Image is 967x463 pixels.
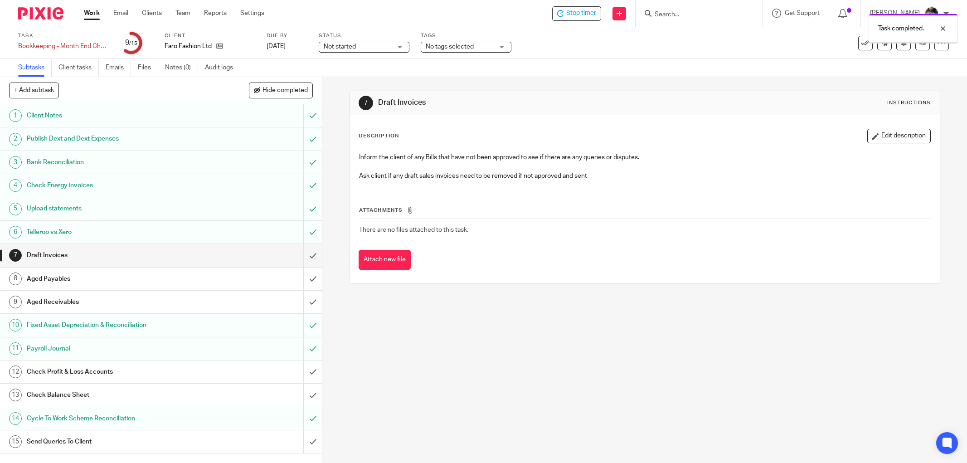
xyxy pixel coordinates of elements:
span: [DATE] [267,43,286,49]
div: Bookkeeping - Month End Checks [18,42,109,51]
div: 1 [9,109,22,122]
button: Edit description [867,129,931,143]
div: 11 [9,342,22,355]
p: Ask client if any draft sales invoices need to be removed if not approved and sent [359,171,930,180]
h1: Payroll Journal [27,342,205,356]
h1: Check Profit & Loss Accounts [27,365,205,379]
h1: Publish Dext and Dext Expenses [27,132,205,146]
h1: Send Queries To Client [27,435,205,448]
span: Attachments [359,208,403,213]
div: 7 [9,249,22,262]
a: Client tasks [58,59,99,77]
div: Instructions [887,99,931,107]
label: Client [165,32,255,39]
span: There are no files attached to this task. [359,227,468,233]
label: Tags [421,32,511,39]
div: 10 [9,319,22,331]
h1: Cycle To Work Scheme Reconciliation [27,412,205,425]
span: Hide completed [262,87,308,94]
img: Pixie [18,7,63,19]
h1: Check Energy invoices [27,179,205,192]
h1: Draft Invoices [378,98,664,107]
div: 9 [9,296,22,308]
h1: Bank Reconciliation [27,156,205,169]
p: Description [359,132,399,140]
a: Work [84,9,100,18]
p: Inform the client of any Bills that have not been approved to see if there are any queries or dis... [359,153,930,162]
a: Files [138,59,158,77]
h1: Check Balance Sheet [27,388,205,402]
div: 3 [9,156,22,169]
div: 13 [9,389,22,401]
a: Subtasks [18,59,52,77]
label: Task [18,32,109,39]
a: Notes (0) [165,59,198,77]
h1: Draft Invoices [27,249,205,262]
button: Hide completed [249,83,313,98]
a: Email [113,9,128,18]
div: 12 [9,366,22,378]
p: Task completed. [878,24,924,33]
h1: Upload statements [27,202,205,215]
a: Clients [142,9,162,18]
label: Status [319,32,409,39]
span: Not started [324,44,356,50]
a: Reports [204,9,227,18]
h1: Fixed Asset Depreciation & Reconciliation [27,318,205,332]
div: 8 [9,273,22,285]
h1: Client Notes [27,109,205,122]
img: Jaskaran%20Singh.jpeg [924,6,939,21]
h1: Telleroo vs Xero [27,225,205,239]
button: + Add subtask [9,83,59,98]
a: Emails [106,59,131,77]
span: No tags selected [426,44,474,50]
div: Faro Fashion Ltd - Bookkeeping - Month End Checks [552,6,601,21]
div: 14 [9,412,22,425]
button: Attach new file [359,250,411,270]
a: Audit logs [205,59,240,77]
div: 15 [9,435,22,448]
div: 9 [125,38,137,48]
div: 2 [9,133,22,146]
small: /15 [129,41,137,46]
p: Faro Fashion Ltd [165,42,212,51]
div: 4 [9,179,22,192]
div: 5 [9,203,22,215]
div: 6 [9,226,22,239]
div: 7 [359,96,373,110]
h1: Aged Receivables [27,295,205,309]
label: Due by [267,32,307,39]
h1: Aged Payables [27,272,205,286]
a: Team [175,9,190,18]
a: Settings [240,9,264,18]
